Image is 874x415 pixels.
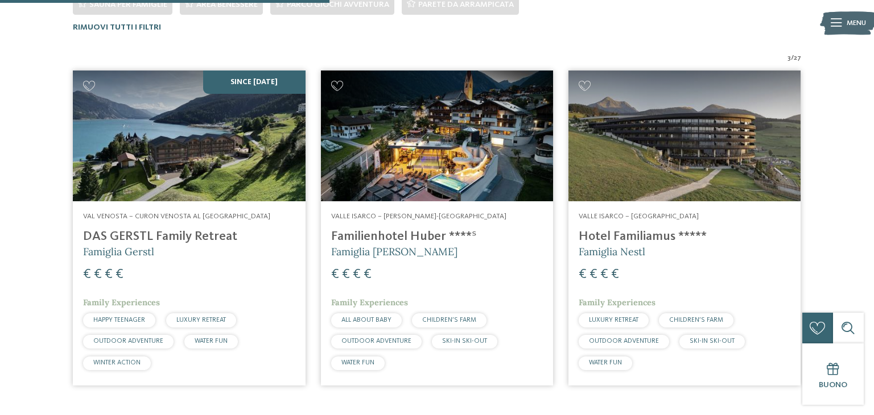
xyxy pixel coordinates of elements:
[341,317,391,323] span: ALL ABOUT BABY
[418,1,514,9] span: Parete da arrampicata
[331,297,408,308] span: Family Experiences
[93,317,145,323] span: HAPPY TEENAGER
[341,359,374,366] span: WATER FUN
[321,70,553,385] a: Cercate un hotel per famiglie? Qui troverete solo i migliori! Valle Isarco – [PERSON_NAME]-[GEOGR...
[331,229,543,244] h4: Familienhotel Huber ****ˢ
[195,338,228,345] span: WATER FUN
[331,213,506,220] span: Valle Isarco – [PERSON_NAME]-[GEOGRAPHIC_DATA]
[442,338,487,345] span: SKI-IN SKI-OUT
[89,1,167,9] span: Sauna per famiglie
[802,343,864,405] a: Buono
[287,1,389,9] span: Parco giochi avventura
[589,268,597,281] span: €
[342,268,350,281] span: €
[331,245,457,258] span: Famiglia [PERSON_NAME]
[819,381,847,389] span: Buono
[690,338,735,345] span: SKI-IN SKI-OUT
[83,268,91,281] span: €
[83,229,295,244] h4: DAS GERSTL Family Retreat
[196,1,258,9] span: Area benessere
[579,268,587,281] span: €
[93,359,141,366] span: WINTER ACTION
[791,53,794,63] span: /
[579,245,645,258] span: Famiglia Nestl
[788,53,791,63] span: 3
[331,268,339,281] span: €
[589,317,638,323] span: LUXURY RETREAT
[611,268,619,281] span: €
[94,268,102,281] span: €
[73,70,305,385] a: Cercate un hotel per famiglie? Qui troverete solo i migliori! SINCE [DATE] Val Venosta – Curon Ve...
[579,297,655,308] span: Family Experiences
[353,268,361,281] span: €
[568,70,801,201] img: Cercate un hotel per famiglie? Qui troverete solo i migliori!
[116,268,123,281] span: €
[321,70,553,201] img: Cercate un hotel per famiglie? Qui troverete solo i migliori!
[600,268,608,281] span: €
[341,338,411,345] span: OUTDOOR ADVENTURE
[105,268,113,281] span: €
[794,53,801,63] span: 27
[669,317,723,323] span: CHILDREN’S FARM
[568,70,801,385] a: Cercate un hotel per famiglie? Qui troverete solo i migliori! Valle Isarco – [GEOGRAPHIC_DATA] Ho...
[589,359,622,366] span: WATER FUN
[73,70,305,201] img: Cercate un hotel per famiglie? Qui troverete solo i migliori!
[364,268,372,281] span: €
[93,338,163,345] span: OUTDOOR ADVENTURE
[579,213,699,220] span: Valle Isarco – [GEOGRAPHIC_DATA]
[83,245,154,258] span: Famiglia Gerstl
[589,338,659,345] span: OUTDOOR ADVENTURE
[83,213,270,220] span: Val Venosta – Curon Venosta al [GEOGRAPHIC_DATA]
[73,23,161,31] span: Rimuovi tutti i filtri
[83,297,160,308] span: Family Experiences
[422,317,476,323] span: CHILDREN’S FARM
[176,317,226,323] span: LUXURY RETREAT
